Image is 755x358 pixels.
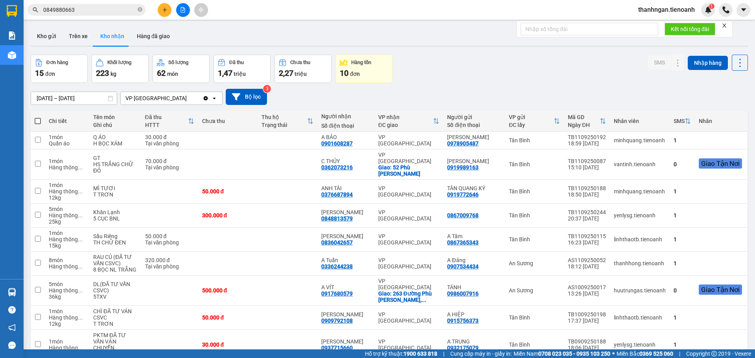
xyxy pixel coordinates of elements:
div: H BỌC XÁM [93,140,137,147]
div: Tại văn phòng [145,164,194,171]
div: Giao Tận Nơi [699,158,742,169]
span: aim [198,7,204,13]
div: 0362073216 [321,164,353,171]
div: VP nhận [378,114,433,120]
div: Tân Bình [509,314,560,321]
div: A Tuấn [321,257,370,263]
div: 0986007916 [447,290,479,297]
div: 1 món [49,308,85,314]
span: ... [78,263,83,270]
div: ĐC giao [378,122,433,128]
div: VP [GEOGRAPHIC_DATA] [125,94,187,102]
div: 0919772646 [447,191,479,198]
span: ... [78,314,83,321]
div: Tân Bình [509,236,560,242]
div: Sầu Riêng [93,233,137,239]
span: close-circle [138,6,142,14]
span: Cung cấp máy in - giấy in: [450,349,512,358]
div: A TRUNG [447,338,501,345]
span: 2,27 [279,68,293,78]
div: Khối lượng [107,60,131,65]
span: 223 [96,68,109,78]
span: 10 [340,68,348,78]
div: Tên món [93,114,137,120]
div: Hàng tồn [351,60,371,65]
div: 0937715660 [321,345,353,351]
div: Hàng thông thường [49,263,85,270]
div: 12 kg [49,195,85,201]
span: Miền Nam [514,349,610,358]
div: VP [GEOGRAPHIC_DATA] [378,338,440,351]
span: 1,47 [218,68,232,78]
div: 0836042657 [321,239,353,246]
div: 12 kg [49,321,85,327]
div: Hàng thông thường [49,164,85,171]
div: 20:37 [DATE] [568,215,606,222]
button: Đã thu1,47 triệu [214,55,271,83]
div: Tại văn phòng [145,140,194,147]
div: 0978905487 [447,140,479,147]
div: 320.000 đ [145,257,194,263]
div: VP [GEOGRAPHIC_DATA] [378,134,440,147]
div: 17:37 [DATE] [568,318,606,324]
button: Kho gửi [31,27,63,46]
div: T TRƠN [93,321,137,327]
div: linhthaotb.tienoanh [614,314,666,321]
div: GT [93,155,137,161]
div: Chi tiết [49,118,85,124]
div: minhquang.tienoanh [614,188,666,195]
div: yenlysg.tienoanh [614,341,666,348]
div: VP [GEOGRAPHIC_DATA] [378,152,440,164]
div: 15 kg [49,242,85,249]
div: Hàng thông thường [49,236,85,242]
div: 300.000 đ [202,212,254,218]
div: 50.000 đ [202,314,254,321]
div: 0919989163 [447,164,479,171]
div: Người gửi [447,114,501,120]
div: yenlysg.tienoanh [614,212,666,218]
div: TẤN NGUYỄN [321,311,370,318]
svg: Clear value [203,95,209,101]
div: 1 [674,212,691,218]
span: ... [78,345,83,351]
button: Kho nhận [94,27,131,46]
th: Toggle SortBy [374,111,444,132]
div: 8 BỌC NL TRẮNG [93,266,137,273]
div: 1 món [49,182,85,188]
div: VP [GEOGRAPHIC_DATA] [378,233,440,246]
th: Toggle SortBy [258,111,317,132]
span: ... [78,287,83,294]
span: search [33,7,38,13]
input: Select a date range. [31,92,117,105]
div: Số điện thoại [321,123,370,129]
div: 0867009768 [447,212,479,218]
div: Đã thu [145,114,188,120]
div: 30.000 đ [202,341,254,348]
img: logo-vxr [7,5,17,17]
span: caret-down [740,6,747,13]
div: Khăn Lạnh [93,209,137,215]
div: 50.000 đ [202,188,254,195]
div: 0848813579 [321,215,353,222]
div: Giao Tận Nơi [699,285,742,295]
img: warehouse-icon [8,288,16,296]
div: Trạng thái [261,122,307,128]
div: VP [GEOGRAPHIC_DATA] [378,209,440,222]
div: 13:26 [DATE] [568,290,606,297]
span: Kết nối tổng đài [671,25,709,33]
strong: 0708 023 035 - 0935 103 250 [538,351,610,357]
button: Đơn hàng15đơn [31,55,88,83]
span: ... [78,212,83,218]
button: plus [158,3,171,17]
div: 1 món [49,158,85,164]
div: thanhhong.tienoanh [614,260,666,266]
button: Nhập hàng [688,56,728,70]
div: Tân Bình [509,188,560,195]
div: Đã thu [229,60,244,65]
span: ... [78,236,83,242]
div: VP [GEOGRAPHIC_DATA] [378,278,440,290]
div: 0 [674,287,691,294]
span: plus [162,7,168,13]
svg: open [211,95,217,101]
div: C NGỌC [447,134,501,140]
